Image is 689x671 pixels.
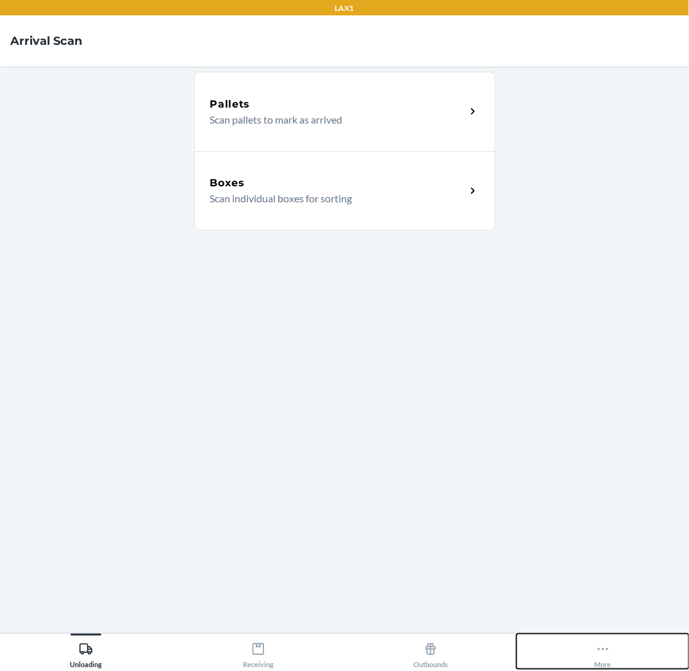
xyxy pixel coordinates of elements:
[345,634,517,669] button: Outbounds
[413,637,448,669] div: Outbounds
[210,175,245,191] h5: Boxes
[70,637,102,669] div: Unloading
[10,33,82,49] h4: Arrival Scan
[172,634,345,669] button: Receiving
[210,112,456,127] p: Scan pallets to mark as arrived
[194,151,495,230] a: BoxesScan individual boxes for sorting
[595,637,611,669] div: More
[335,3,354,14] p: LAX1
[194,72,495,151] a: PalletsScan pallets to mark as arrived
[243,637,274,669] div: Receiving
[210,97,251,112] h5: Pallets
[517,634,689,669] button: More
[210,191,456,206] p: Scan individual boxes for sorting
